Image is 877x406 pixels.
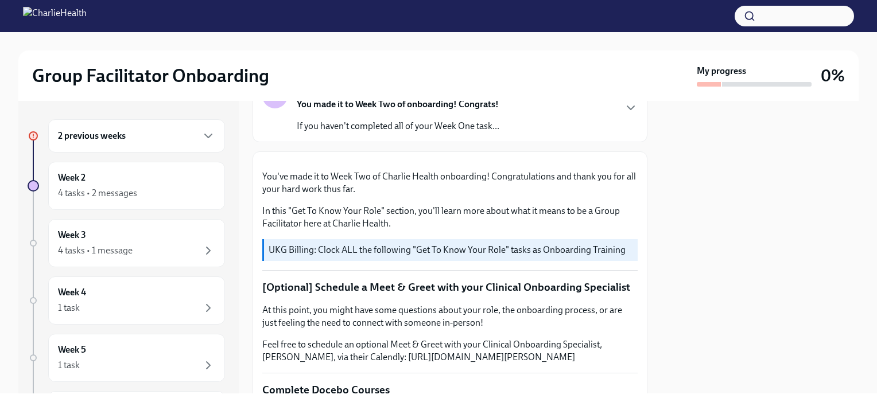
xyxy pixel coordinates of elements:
p: Complete Docebo Courses [262,382,638,397]
a: Week 41 task [28,276,225,325]
h2: Group Facilitator Onboarding [32,64,269,87]
div: 1 task [58,359,80,372]
p: If you haven't completed all of your Week One task... [297,120,499,132]
h6: 2 previous weeks [58,130,126,142]
h6: Week 2 [58,171,86,184]
strong: You made it to Week Two of onboarding! Congrats! [297,99,499,110]
div: 4 tasks • 1 message [58,244,133,257]
a: Week 34 tasks • 1 message [28,219,225,267]
p: UKG Billing: Clock ALL the following "Get To Know Your Role" tasks as Onboarding Training [269,244,633,256]
a: Week 51 task [28,334,225,382]
h6: Week 4 [58,286,86,299]
h3: 0% [821,65,845,86]
p: You've made it to Week Two of Charlie Health onboarding! Congratulations and thank you for all yo... [262,170,638,196]
p: At this point, you might have some questions about your role, the onboarding process, or are just... [262,304,638,329]
div: 2 previous weeks [48,119,225,153]
a: Week 24 tasks • 2 messages [28,162,225,210]
p: [Optional] Schedule a Meet & Greet with your Clinical Onboarding Specialist [262,280,638,295]
div: 4 tasks • 2 messages [58,187,137,200]
img: CharlieHealth [23,7,87,25]
strong: My progress [697,65,746,77]
p: In this "Get To Know Your Role" section, you'll learn more about what it means to be a Group Faci... [262,205,638,230]
p: Feel free to schedule an optional Meet & Greet with your Clinical Onboarding Specialist, [PERSON_... [262,338,638,364]
h6: Week 5 [58,343,86,356]
div: 1 task [58,302,80,314]
h6: Week 3 [58,229,86,241]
